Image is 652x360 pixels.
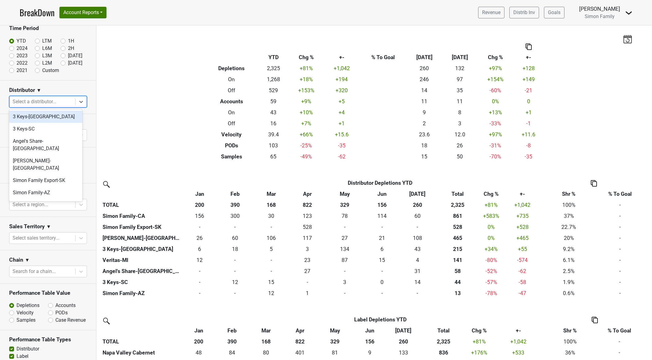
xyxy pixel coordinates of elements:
[291,256,324,264] div: 23
[544,7,564,18] a: Goals
[437,245,479,253] div: 215
[59,7,107,18] button: Account Reports
[585,13,615,19] span: Simon Family
[259,85,288,96] td: 529
[249,325,283,336] th: Mar: activate to sort column ascending
[253,244,290,255] td: 5
[217,266,253,277] td: 0
[9,223,45,230] h3: Sales Territory
[513,151,544,162] td: -35
[17,302,39,309] label: Depletions
[366,234,398,242] div: 21
[435,210,480,222] th: 861.000
[259,151,288,162] td: 65
[485,202,498,208] span: +81%
[17,37,26,45] label: YTD
[288,129,324,140] td: +66 %
[9,174,82,187] div: Simon Family Export-SK
[366,223,398,231] div: -
[542,222,595,233] td: 22.7%
[442,96,478,107] td: 11
[20,6,54,19] a: BreakDown
[204,96,259,107] th: Accounts
[324,96,359,107] td: +5
[101,277,182,288] th: 3 Keys-SC
[291,245,324,253] div: 3
[364,244,400,255] td: 6
[513,52,544,63] th: +-
[288,151,324,162] td: -49 %
[513,96,544,107] td: 0
[502,188,543,199] th: +-: activate to sort column ascending
[42,59,52,67] label: L2M
[204,118,259,129] th: Off
[324,118,359,129] td: +1
[545,325,594,336] th: Shr %: activate to sort column ascending
[478,140,513,151] td: -31 %
[478,118,513,129] td: -33 %
[259,129,288,140] td: 39.4
[290,244,325,255] td: 3
[327,212,363,220] div: 78
[259,140,288,151] td: 103
[504,223,541,231] div: +528
[101,222,182,233] th: Simon Family Export-SK
[364,199,400,210] th: 156
[283,325,317,336] th: Apr: activate to sort column ascending
[407,96,442,107] td: 11
[504,234,541,242] div: +465
[513,74,544,85] td: +149
[325,244,364,255] td: 134
[324,107,359,118] td: +4
[401,234,434,242] div: 108
[400,210,435,222] td: 60
[17,353,28,360] label: Label
[55,316,86,324] label: Case Revenue
[513,85,544,96] td: -21
[254,256,288,264] div: -
[9,111,82,123] div: 3 Keys-[GEOGRAPHIC_DATA]
[217,210,253,222] td: 300
[17,345,39,353] label: Distributor
[442,52,478,63] th: [DATE]
[509,7,539,18] a: Distrib Inv
[101,233,182,244] th: [PERSON_NAME]-[GEOGRAPHIC_DATA]
[291,212,324,220] div: 123
[324,151,359,162] td: -62
[101,179,111,189] img: filter
[400,233,435,244] td: 108
[288,52,324,63] th: Chg %
[9,257,23,263] h3: Chain
[291,223,324,231] div: 528
[514,202,530,208] span: +1,042
[442,151,478,162] td: 50
[407,151,442,162] td: 15
[407,74,442,85] td: 246
[327,234,363,242] div: 27
[595,199,645,210] td: -
[504,245,541,253] div: +55
[504,267,541,275] div: -62
[407,140,442,151] td: 18
[219,212,251,220] div: 300
[182,233,217,244] td: 26
[435,233,480,244] th: 465.000
[46,223,51,230] span: ▼
[401,256,434,264] div: 4
[217,199,253,210] th: 390
[217,233,253,244] td: 60
[325,210,364,222] td: 78
[204,129,259,140] th: Velocity
[595,233,645,244] td: -
[594,325,644,336] th: % To Goal: activate to sort column ascending
[183,256,216,264] div: 12
[542,199,595,210] td: 100%
[325,188,364,199] th: May: activate to sort column ascending
[101,244,182,255] th: 3 Keys-[GEOGRAPHIC_DATA]
[364,222,400,233] td: 0
[480,188,502,199] th: Chg %: activate to sort column ascending
[401,267,434,275] div: 31
[288,85,324,96] td: +153 %
[259,96,288,107] td: 59
[513,63,544,74] td: +128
